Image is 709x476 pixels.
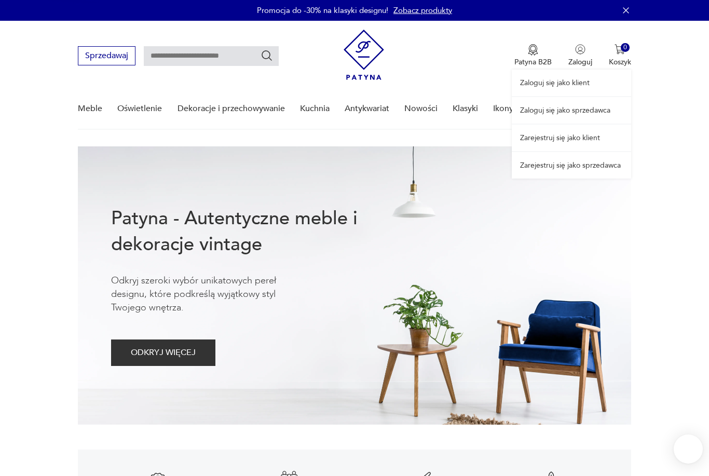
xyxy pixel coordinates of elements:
p: Odkryj szeroki wybór unikatowych pereł designu, które podkreślą wyjątkowy styl Twojego wnętrza. [111,274,308,315]
button: Szukaj [261,49,273,62]
a: Oświetlenie [117,89,162,129]
a: Antykwariat [345,89,389,129]
a: Zaloguj się jako sprzedawca [512,97,631,124]
iframe: Smartsupp widget button [674,434,703,464]
p: Promocja do -30% na klasyki designu! [257,5,388,16]
a: Zarejestruj się jako klient [512,125,631,151]
h1: Patyna - Autentyczne meble i dekoracje vintage [111,206,391,257]
a: Nowości [404,89,438,129]
a: Zarejestruj się jako sprzedawca [512,152,631,179]
a: Zaloguj się jako klient [512,70,631,96]
a: Kuchnia [300,89,330,129]
button: ODKRYJ WIĘCEJ [111,339,215,366]
a: Sprzedawaj [78,53,135,60]
a: Meble [78,89,102,129]
a: Ikony designu [493,89,546,129]
p: Koszyk [609,57,631,67]
button: Sprzedawaj [78,46,135,65]
a: Dekoracje i przechowywanie [178,89,285,129]
a: ODKRYJ WIĘCEJ [111,350,215,357]
a: Zobacz produkty [393,5,452,16]
a: Klasyki [453,89,478,129]
img: Patyna - sklep z meblami i dekoracjami vintage [344,30,384,80]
